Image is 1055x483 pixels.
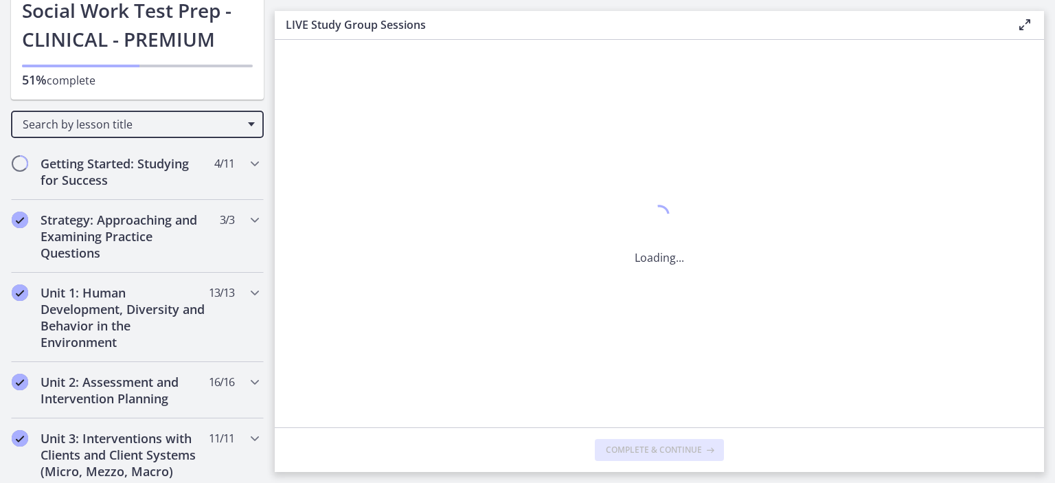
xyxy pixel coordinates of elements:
[209,374,234,390] span: 16 / 16
[595,439,724,461] button: Complete & continue
[22,71,47,88] span: 51%
[11,111,264,138] div: Search by lesson title
[12,430,28,447] i: Completed
[12,374,28,390] i: Completed
[635,249,684,266] p: Loading...
[22,71,253,89] p: complete
[41,212,208,261] h2: Strategy: Approaching and Examining Practice Questions
[12,212,28,228] i: Completed
[41,155,208,188] h2: Getting Started: Studying for Success
[23,117,241,132] span: Search by lesson title
[41,374,208,407] h2: Unit 2: Assessment and Intervention Planning
[214,155,234,172] span: 4 / 11
[209,284,234,301] span: 13 / 13
[41,430,208,480] h2: Unit 3: Interventions with Clients and Client Systems (Micro, Mezzo, Macro)
[220,212,234,228] span: 3 / 3
[12,284,28,301] i: Completed
[635,201,684,233] div: 1
[41,284,208,350] h2: Unit 1: Human Development, Diversity and Behavior in the Environment
[209,430,234,447] span: 11 / 11
[286,16,995,33] h3: LIVE Study Group Sessions
[606,445,702,456] span: Complete & continue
